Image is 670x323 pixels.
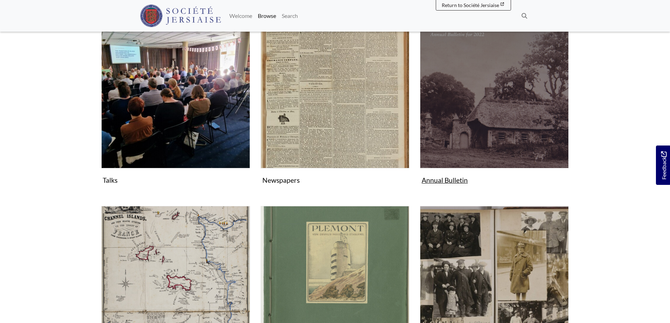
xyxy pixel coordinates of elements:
span: Return to Société Jersiaise [442,2,499,8]
a: Société Jersiaise logo [140,3,221,29]
a: Welcome [226,9,255,23]
a: Search [279,9,301,23]
a: Browse [255,9,279,23]
span: Feedback [659,151,668,180]
img: Talks [101,20,250,168]
img: Annual Bulletin [420,20,569,168]
div: Subcollection [96,20,255,198]
div: Subcollection [255,20,415,198]
a: Annual Bulletin Annual Bulletin [420,20,569,187]
img: Newspapers [261,20,409,168]
a: Talks Talks [101,20,250,187]
a: Newspapers Newspapers [261,20,409,187]
div: Subcollection [415,20,574,198]
img: Société Jersiaise [140,5,221,27]
a: Would you like to provide feedback? [656,146,670,185]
